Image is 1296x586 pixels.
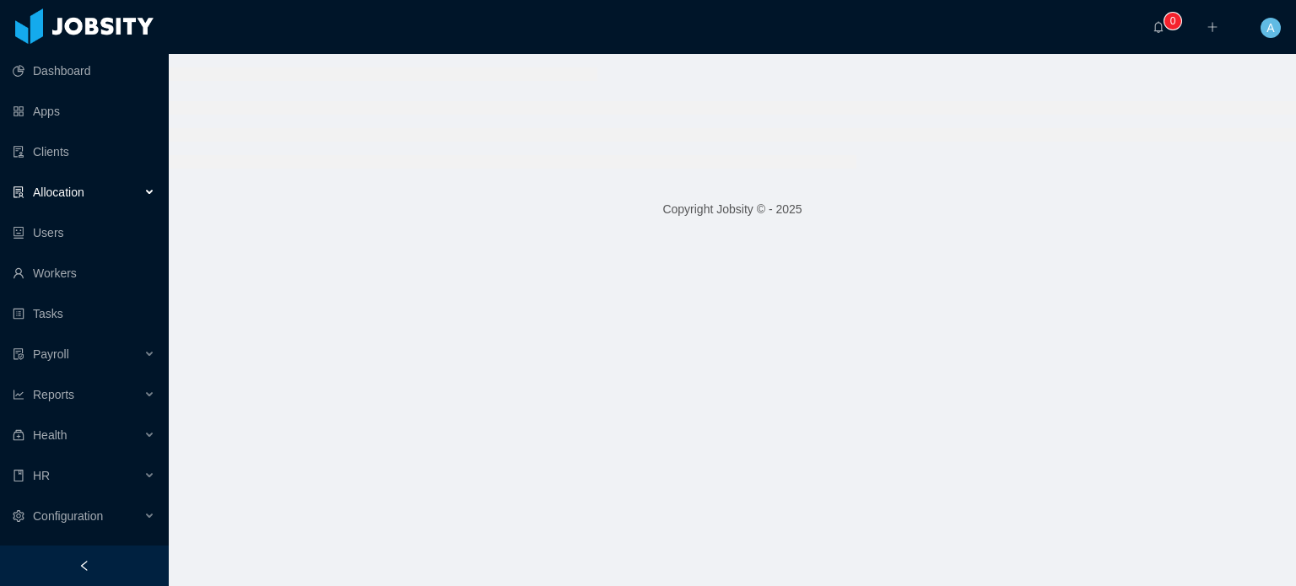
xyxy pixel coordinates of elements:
[13,470,24,481] i: icon: book
[33,469,50,482] span: HR
[169,180,1296,239] footer: Copyright Jobsity © - 2025
[33,509,103,523] span: Configuration
[13,389,24,401] i: icon: line-chart
[13,429,24,441] i: icon: medicine-box
[1164,13,1181,30] sup: 0
[13,135,155,169] a: icon: auditClients
[33,347,69,361] span: Payroll
[13,510,24,522] i: icon: setting
[13,94,155,128] a: icon: appstoreApps
[1153,21,1164,33] i: icon: bell
[13,297,155,331] a: icon: profileTasks
[13,216,155,250] a: icon: robotUsers
[33,388,74,401] span: Reports
[1266,18,1274,38] span: A
[33,185,84,199] span: Allocation
[13,186,24,198] i: icon: solution
[13,348,24,360] i: icon: file-protect
[13,54,155,88] a: icon: pie-chartDashboard
[13,256,155,290] a: icon: userWorkers
[1207,21,1218,33] i: icon: plus
[33,428,67,442] span: Health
